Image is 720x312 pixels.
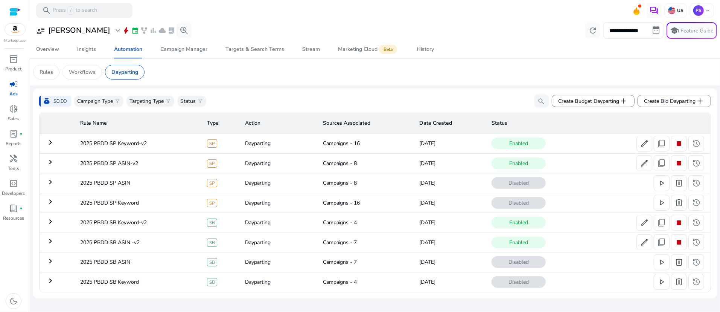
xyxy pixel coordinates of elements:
[413,193,486,213] td: [DATE]
[74,213,201,232] td: 2025 PBDD SB Keyword-v2
[674,198,683,207] span: delete
[644,96,705,106] span: Create Bid Dayparting
[317,193,413,213] td: Campaigns - 16
[636,215,652,231] button: edit
[77,47,96,52] div: Insights
[167,27,175,34] span: lab_profile
[674,179,683,188] span: delete
[20,207,23,210] span: fiber_manual_record
[552,95,635,107] button: Create Budget Daypartingadd
[688,215,704,231] button: history
[668,7,676,14] img: us.svg
[317,153,413,173] td: Campaigns - 8
[48,26,110,35] h3: [PERSON_NAME]
[140,27,148,34] span: family_history
[657,159,666,168] span: content_copy
[225,47,284,52] div: Targets & Search Terms
[207,219,217,227] span: SB
[53,97,67,105] p: $0.00
[657,179,666,188] span: play_arrow
[129,97,164,105] p: Targeting Type
[239,134,317,153] td: Dayparting
[654,195,670,211] button: play_arrow
[207,278,217,286] span: SB
[114,47,142,52] div: Automation
[636,234,652,250] button: edit
[692,198,701,207] span: history
[688,155,704,171] button: history
[413,232,486,252] td: [DATE]
[36,26,45,35] span: user_attributes
[671,254,687,270] button: delete
[74,252,201,272] td: 2025 PBDD SB ASIN
[674,238,683,247] span: stop
[207,239,217,247] span: SB
[74,113,201,134] th: Rule Name
[113,26,122,35] span: expand_more
[74,173,201,193] td: 2025 PBDD SP ASIN
[413,272,486,292] td: [DATE]
[492,276,546,288] span: Disabled
[207,159,217,168] span: SP
[413,134,486,153] td: [DATE]
[46,237,55,246] mat-icon: keyboard_arrow_right
[239,153,317,173] td: Dayparting
[654,136,670,151] button: content_copy
[317,213,413,232] td: Campaigns - 4
[657,258,666,267] span: play_arrow
[2,190,25,197] p: Developers
[338,46,399,52] div: Marketing Cloud
[705,8,711,14] span: keyboard_arrow_down
[111,68,138,76] p: Dayparting
[74,134,201,153] td: 2025 PBDD SP Keyword-v2
[671,274,687,290] button: delete
[588,26,597,35] span: refresh
[537,98,545,105] span: search
[692,159,701,168] span: history
[688,195,704,211] button: history
[9,55,18,64] span: inventory_2
[177,23,192,38] button: search_insights
[688,254,704,270] button: history
[692,258,701,267] span: history
[379,45,397,54] span: Beta
[114,98,120,104] span: filter_alt
[158,27,166,34] span: cloud
[688,136,704,151] button: history
[657,139,666,148] span: content_copy
[317,113,413,134] th: Sources Associated
[674,139,683,148] span: stop
[674,218,683,227] span: stop
[9,90,18,97] p: Ads
[654,254,670,270] button: play_arrow
[674,277,683,286] span: delete
[688,234,704,250] button: history
[46,197,55,206] mat-icon: keyboard_arrow_right
[654,215,670,231] button: content_copy
[692,277,701,286] span: history
[317,232,413,252] td: Campaigns - 7
[302,47,320,52] div: Stream
[9,80,18,89] span: campaign
[122,27,130,34] span: bolt
[6,140,21,147] p: Reports
[239,232,317,252] td: Dayparting
[657,277,666,286] span: play_arrow
[676,8,683,14] p: US
[693,5,704,16] p: PS
[46,257,55,266] mat-icon: keyboard_arrow_right
[201,113,239,134] th: Type
[46,217,55,226] mat-icon: keyboard_arrow_right
[692,218,701,227] span: history
[46,158,55,167] mat-icon: keyboard_arrow_right
[40,68,53,76] p: Rules
[619,96,628,106] span: add
[36,47,59,52] div: Overview
[207,139,217,148] span: SP
[180,26,189,35] span: search_insights
[74,193,201,213] td: 2025 PBDD SP Keyword
[74,232,201,252] td: 2025 PBDD SB ASIN -v2
[9,129,18,138] span: lab_profile
[671,155,687,171] button: stop
[681,27,714,35] p: Feature Guide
